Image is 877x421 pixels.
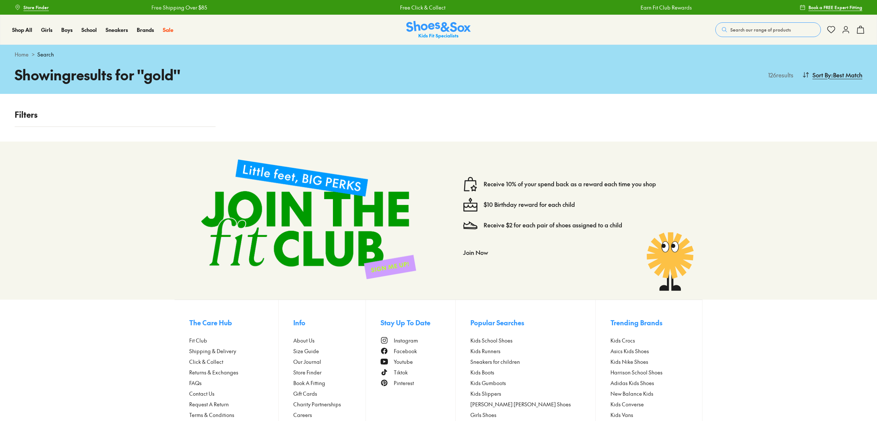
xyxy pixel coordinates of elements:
[610,318,663,327] span: Trending Brands
[150,4,206,11] a: Free Shipping Over $85
[610,379,654,387] span: Adidas Kids Shoes
[189,358,223,366] span: Click & Collect
[610,390,653,398] span: New Balance Kids
[610,347,649,355] span: Asics Kids Shoes
[394,369,408,376] span: Tiktok
[610,358,648,366] span: Kids Nike Shoes
[293,400,341,408] span: Charity Partnerships
[610,379,687,387] a: Adidas Kids Shoes
[484,180,656,188] a: Receive 10% of your spend back as a reward each time you shop
[610,369,663,376] span: Harrison School Shoes
[293,400,366,408] a: Charity Partnerships
[189,411,278,419] a: Terms & Conditions
[293,411,366,419] a: Careers
[189,400,229,408] span: Request A Return
[293,358,321,366] span: Our Journal
[163,26,173,33] span: Sale
[470,390,501,398] span: Kids Slippers
[15,64,438,85] h1: Showing results for " gold "
[484,201,575,209] a: $10 Birthday reward for each child
[37,51,54,58] span: Search
[15,109,216,121] p: Filters
[189,318,232,327] span: The Care Hub
[189,369,238,376] span: Returns & Exchanges
[15,51,862,58] div: >
[406,21,471,39] a: Shoes & Sox
[293,347,366,355] a: Size Guide
[610,337,687,344] a: Kids Crocs
[470,337,596,344] a: Kids School Shoes
[81,26,97,33] span: School
[293,411,312,419] span: Careers
[189,390,278,398] a: Contact Us
[463,177,478,191] img: vector1.svg
[15,51,29,58] a: Home
[470,347,596,355] a: Kids Runners
[470,379,506,387] span: Kids Gumboots
[381,337,455,344] a: Instagram
[399,4,444,11] a: Free Click & Collect
[394,379,414,387] span: Pinterest
[293,390,366,398] a: Gift Cards
[812,70,831,79] span: Sort By
[189,411,234,419] span: Terms & Conditions
[610,337,635,344] span: Kids Crocs
[470,315,596,331] button: Popular Searches
[463,244,488,260] button: Join Now
[610,358,687,366] a: Kids Nike Shoes
[293,379,325,387] span: Book A Fitting
[463,197,478,212] img: cake--candle-birthday-event-special-sweet-cake-bake.svg
[41,26,52,33] span: Girls
[61,26,73,33] span: Boys
[189,315,278,331] button: The Care Hub
[189,379,278,387] a: FAQs
[802,67,862,83] button: Sort By:Best Match
[470,369,596,376] a: Kids Boots
[81,26,97,34] a: School
[293,358,366,366] a: Our Journal
[470,411,596,419] a: Girls Shoes
[463,218,478,233] img: Vector_3098.svg
[470,358,596,366] a: Sneakers for children
[610,400,644,408] span: Kids Converse
[381,315,455,331] button: Stay Up To Date
[293,318,305,327] span: Info
[610,347,687,355] a: Asics Kids Shoes
[394,358,413,366] span: Youtube
[394,337,418,344] span: Instagram
[800,1,862,14] a: Book a FREE Expert Fitting
[381,347,455,355] a: Facebook
[41,26,52,34] a: Girls
[137,26,154,34] a: Brands
[189,147,428,291] img: sign-up-footer.png
[137,26,154,33] span: Brands
[610,390,687,398] a: New Balance Kids
[470,369,494,376] span: Kids Boots
[381,318,430,327] span: Stay Up To Date
[730,26,791,33] span: Search our range of products
[293,315,366,331] button: Info
[189,347,278,355] a: Shipping & Delivery
[470,358,520,366] span: Sneakers for children
[610,315,687,331] button: Trending Brands
[394,347,417,355] span: Facebook
[61,26,73,34] a: Boys
[610,400,687,408] a: Kids Converse
[293,337,366,344] a: About Us
[189,337,278,344] a: Fit Club
[470,347,500,355] span: Kids Runners
[610,369,687,376] a: Harrison School Shoes
[189,369,278,376] a: Returns & Exchanges
[23,4,49,11] span: Store Finder
[610,411,687,419] a: Kids Vans
[189,347,236,355] span: Shipping & Delivery
[808,4,862,11] span: Book a FREE Expert Fitting
[106,26,128,33] span: Sneakers
[470,318,524,327] span: Popular Searches
[470,379,596,387] a: Kids Gumboots
[189,400,278,408] a: Request A Return
[12,26,32,33] span: Shop All
[163,26,173,34] a: Sale
[765,70,793,79] p: 126 results
[189,337,207,344] span: Fit Club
